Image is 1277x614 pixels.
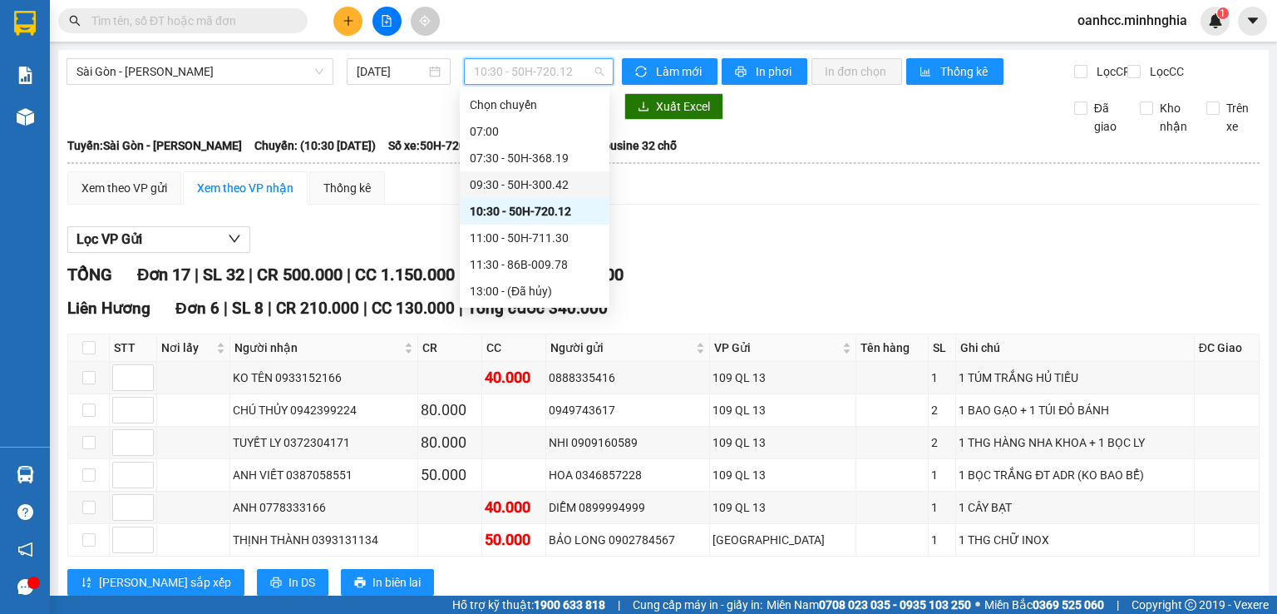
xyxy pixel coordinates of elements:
[460,92,609,118] div: Chọn chuyến
[76,59,323,84] span: Sài Gòn - Phan Rí
[343,15,354,27] span: plus
[363,299,367,318] span: |
[421,463,479,487] div: 50.000
[959,531,1191,549] div: 1 THG CHỮ INOX
[756,62,794,81] span: In phơi
[76,229,142,250] span: Lọc VP Gửi
[17,504,33,520] span: question-circle
[485,528,543,552] div: 50.000
[254,136,376,155] span: Chuyến: (10:30 [DATE])
[940,62,990,81] span: Thống kê
[906,58,1003,85] button: bar-chartThống kê
[959,498,1191,517] div: 1 CÂY BẠT
[67,265,112,285] span: TỔNG
[354,577,366,590] span: printer
[411,7,440,36] button: aim
[931,466,953,484] div: 1
[1185,599,1196,611] span: copyright
[959,369,1191,387] div: 1 TÚM TRẮNG HỦ TIẾU
[470,149,599,167] div: 07:30 - 50H-368.19
[388,136,482,155] span: Số xe: 50H-720.12
[931,531,953,549] div: 1
[418,334,482,362] th: CR
[67,569,244,596] button: sort-ascending[PERSON_NAME] sắp xếp
[288,573,315,592] span: In DS
[419,15,431,27] span: aim
[91,12,288,30] input: Tìm tên, số ĐT hoặc mã đơn
[276,299,359,318] span: CR 210.000
[17,67,34,84] img: solution-icon
[929,334,956,362] th: SL
[931,433,953,452] div: 2
[959,433,1191,452] div: 1 THG HÀNG NHA KHOA + 1 BỌC LY
[228,232,241,245] span: down
[549,466,707,484] div: HOA 0346857228
[355,265,455,285] span: CC 1.150.000
[249,265,253,285] span: |
[712,369,853,387] div: 109 QL 13
[467,299,608,318] span: Tổng cước 340.000
[722,58,807,85] button: printerIn phơi
[470,202,599,220] div: 10:30 - 50H-720.12
[333,7,362,36] button: plus
[931,401,953,419] div: 2
[1153,99,1194,136] span: Kho nhận
[712,466,853,484] div: 109 QL 13
[710,394,856,427] td: 109 QL 13
[482,334,546,362] th: CC
[137,265,190,285] span: Đơn 17
[99,573,231,592] span: [PERSON_NAME] sắp xếp
[1245,13,1260,28] span: caret-down
[203,265,244,285] span: SL 32
[233,498,415,517] div: ANH 0778333166
[710,362,856,394] td: 109 QL 13
[1117,596,1119,614] span: |
[1208,13,1223,28] img: icon-new-feature
[69,15,81,27] span: search
[638,101,649,114] span: download
[485,496,543,519] div: 40.000
[622,58,717,85] button: syncLàm mới
[175,299,219,318] span: Đơn 6
[656,97,710,116] span: Xuất Excel
[257,265,343,285] span: CR 500.000
[197,179,293,197] div: Xem theo VP nhận
[920,66,934,79] span: bar-chart
[1220,99,1260,136] span: Trên xe
[470,255,599,274] div: 11:30 - 86B-009.78
[347,265,351,285] span: |
[270,577,282,590] span: printer
[232,299,264,318] span: SL 8
[1033,598,1104,612] strong: 0369 525 060
[624,93,723,120] button: downloadXuất Excel
[549,498,707,517] div: DIỄM 0899994999
[984,596,1104,614] span: Miền Bắc
[534,598,605,612] strong: 1900 633 818
[233,369,415,387] div: KO TÊN 0933152166
[956,334,1195,362] th: Ghi chú
[1217,7,1229,19] sup: 1
[224,299,228,318] span: |
[549,369,707,387] div: 0888335416
[1143,62,1186,81] span: Lọc CC
[234,339,401,357] span: Người nhận
[1195,334,1260,362] th: ĐC Giao
[1220,7,1225,19] span: 1
[656,62,704,81] span: Làm mới
[1238,7,1267,36] button: caret-down
[1064,10,1201,31] span: oanhcc.minhnghia
[67,139,242,152] b: Tuyến: Sài Gòn - [PERSON_NAME]
[161,339,213,357] span: Nơi lấy
[474,59,604,84] span: 10:30 - 50H-720.12
[268,299,272,318] span: |
[67,299,150,318] span: Liên Hương
[819,598,971,612] strong: 0708 023 035 - 0935 103 250
[17,542,33,557] span: notification
[856,334,929,362] th: Tên hàng
[17,108,34,126] img: warehouse-icon
[17,466,34,483] img: warehouse-icon
[14,11,36,36] img: logo-vxr
[959,466,1191,484] div: 1 BỌC TRẮNG ĐT ADR (KO BAO BỂ)
[233,433,415,452] div: TUYẾT LY 0372304171
[710,524,856,557] td: Sài Gòn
